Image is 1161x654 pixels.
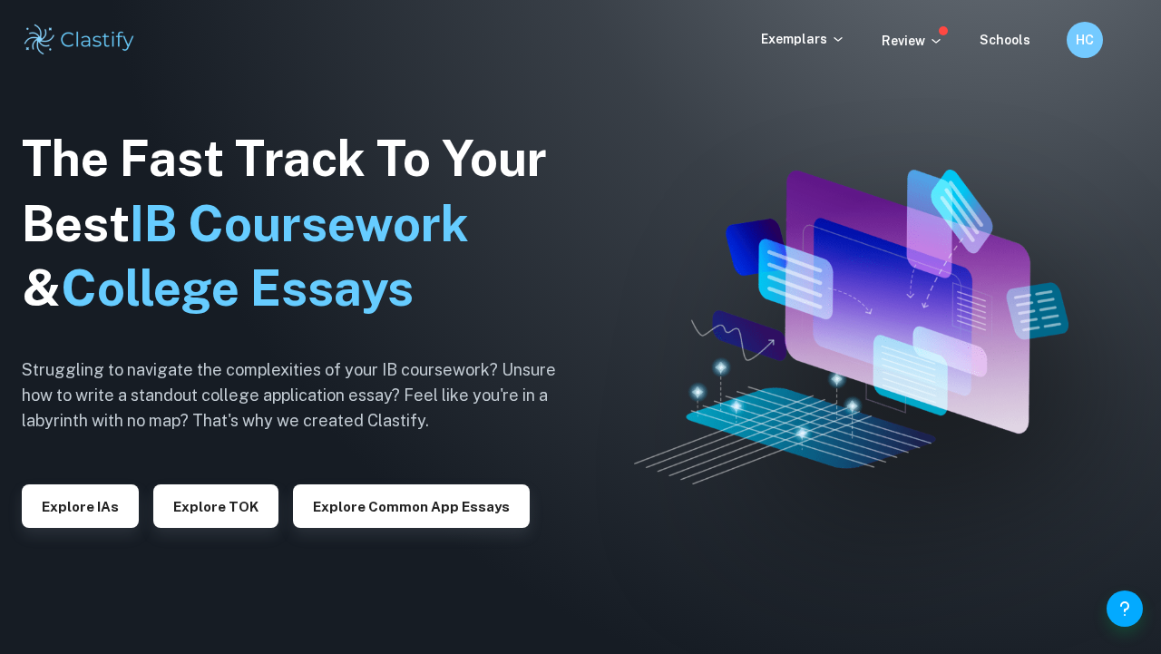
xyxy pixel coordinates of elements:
[634,170,1068,483] img: Clastify hero
[61,259,414,317] span: College Essays
[980,33,1030,47] a: Schools
[293,484,530,528] button: Explore Common App essays
[22,484,139,528] button: Explore IAs
[1075,30,1096,50] h6: HC
[153,497,278,514] a: Explore TOK
[761,29,845,49] p: Exemplars
[22,497,139,514] a: Explore IAs
[22,126,584,322] h1: The Fast Track To Your Best &
[153,484,278,528] button: Explore TOK
[22,22,137,58] img: Clastify logo
[22,357,584,434] h6: Struggling to navigate the complexities of your IB coursework? Unsure how to write a standout col...
[882,31,943,51] p: Review
[1067,22,1103,58] button: HC
[1107,591,1143,627] button: Help and Feedback
[293,497,530,514] a: Explore Common App essays
[130,195,469,252] span: IB Coursework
